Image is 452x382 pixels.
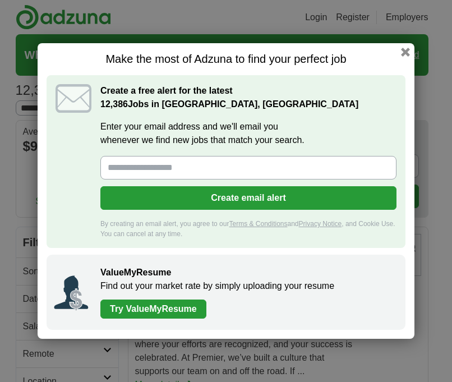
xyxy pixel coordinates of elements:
a: Terms & Conditions [229,220,287,228]
button: Create email alert [100,186,396,210]
span: 12,386 [100,98,128,111]
label: Enter your email address and we'll email you whenever we find new jobs that match your search. [100,120,396,147]
a: Privacy Notice [299,220,342,228]
h1: Make the most of Adzuna to find your perfect job [47,52,405,66]
a: Try ValueMyResume [100,300,206,319]
div: By creating an email alert, you agree to our and , and Cookie Use. You can cancel at any time. [100,219,396,239]
h2: Create a free alert for the latest [100,84,396,111]
h2: ValueMyResume [100,266,394,279]
img: icon_email.svg [56,84,91,113]
strong: Jobs in [GEOGRAPHIC_DATA], [GEOGRAPHIC_DATA] [100,99,358,109]
p: Find out your market rate by simply uploading your resume [100,279,394,293]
